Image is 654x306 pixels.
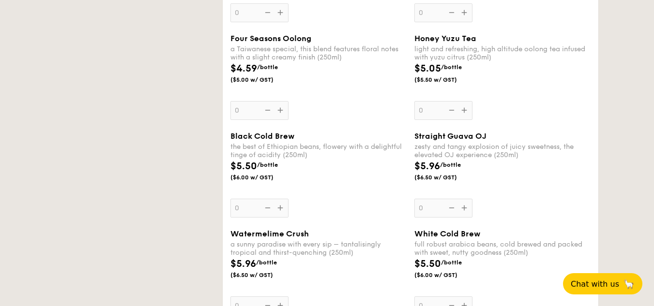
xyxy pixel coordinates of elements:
span: /bottle [441,64,462,71]
span: /bottle [256,259,277,266]
span: ($5.50 w/ GST) [414,76,480,84]
span: /bottle [257,64,278,71]
span: Four Seasons Oolong [230,34,311,43]
span: Straight Guava OJ [414,131,487,141]
span: ($6.50 w/ GST) [414,174,480,181]
div: zesty and tangy explosion of juicy sweetness, the elevated OJ experience (250ml) [414,143,591,159]
span: /bottle [440,161,461,168]
span: /bottle [257,161,278,168]
div: a sunny paradise with every sip – tantalisingly tropical and thirst-quenching (250ml) [230,240,407,257]
span: Black Cold Brew [230,131,294,141]
span: /bottle [441,259,462,266]
span: ($5.00 w/ GST) [230,76,296,84]
span: White Cold Brew [414,229,480,238]
span: $5.50 [414,258,441,270]
div: light and refreshing, high altitude oolong tea infused with yuzu citrus (250ml) [414,45,591,61]
span: Watermelime Crush [230,229,309,238]
span: ($6.00 w/ GST) [414,271,480,279]
div: a Taiwanese special, this blend features floral notes with a slight creamy finish (250ml) [230,45,407,61]
div: the best of Ethiopian beans, flowery with a delightful tinge of acidity (250ml) [230,143,407,159]
span: $5.05 [414,63,441,74]
span: Chat with us [571,279,619,289]
span: 🦙 [623,278,635,290]
span: ($6.00 w/ GST) [230,174,296,181]
span: Honey Yuzu Tea [414,34,476,43]
span: ($6.50 w/ GST) [230,271,296,279]
button: Chat with us🦙 [563,273,642,294]
span: $4.59 [230,63,257,74]
span: $5.50 [230,160,257,172]
span: $5.96 [414,160,440,172]
div: full robust arabica beans, cold brewed and packed with sweet, nutty goodness (250ml) [414,240,591,257]
span: $5.96 [230,258,256,270]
